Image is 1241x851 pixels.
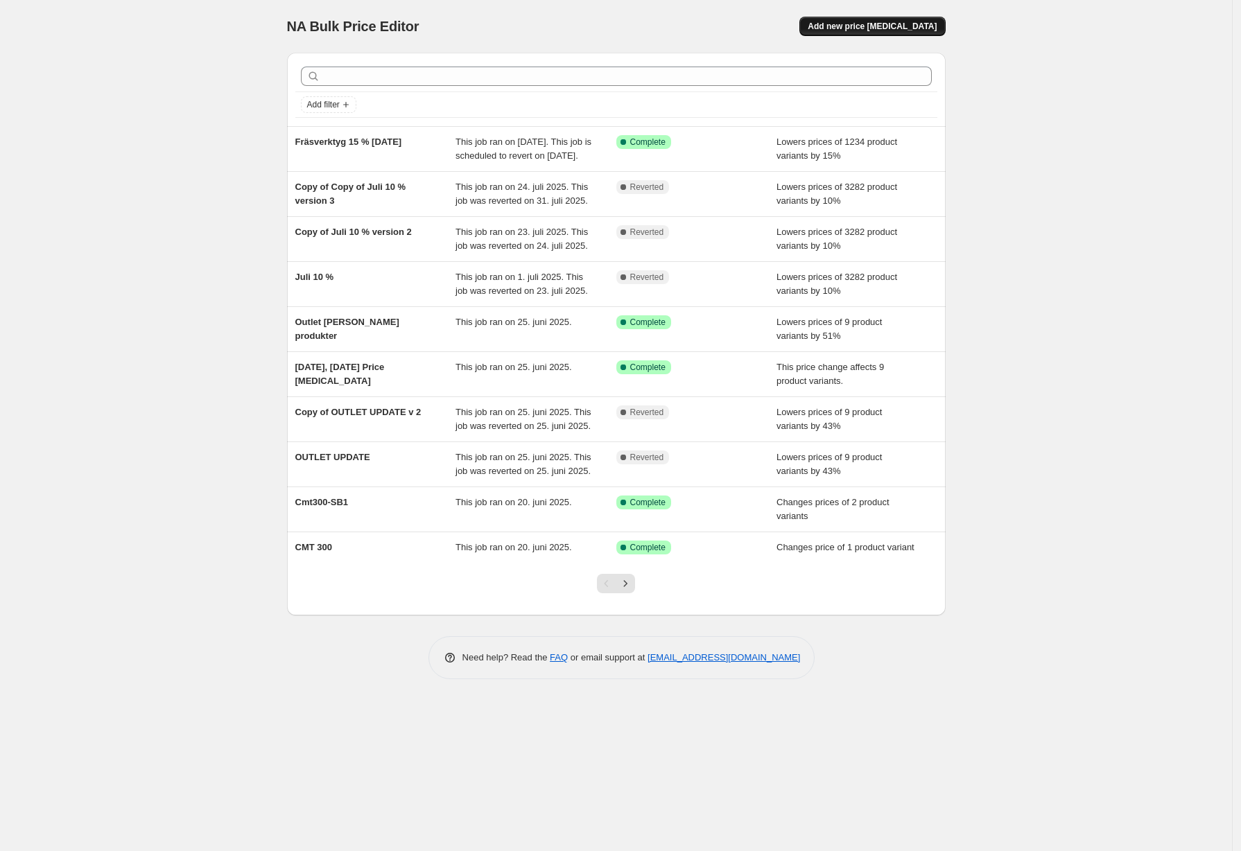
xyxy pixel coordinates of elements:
button: Add new price [MEDICAL_DATA] [799,17,945,36]
a: [EMAIL_ADDRESS][DOMAIN_NAME] [648,652,800,663]
span: This job ran on 20. juni 2025. [455,542,572,552]
span: This price change affects 9 product variants. [776,362,884,386]
span: Lowers prices of 3282 product variants by 10% [776,182,897,206]
span: Copy of OUTLET UPDATE v 2 [295,407,422,417]
span: Add new price [MEDICAL_DATA] [808,21,937,32]
span: Reverted [630,182,664,193]
span: Lowers prices of 3282 product variants by 10% [776,272,897,296]
span: Reverted [630,407,664,418]
span: Reverted [630,272,664,283]
span: Changes prices of 2 product variants [776,497,889,521]
span: Complete [630,542,666,553]
span: OUTLET UPDATE [295,452,370,462]
span: Add filter [307,99,340,110]
span: Complete [630,137,666,148]
span: This job ran on 24. juli 2025. This job was reverted on 31. juli 2025. [455,182,588,206]
span: Lowers prices of 9 product variants by 43% [776,407,882,431]
span: This job ran on 20. juni 2025. [455,497,572,507]
span: Copy of Juli 10 % version 2 [295,227,412,237]
button: Next [616,574,635,593]
span: This job ran on 23. juli 2025. This job was reverted on 24. juli 2025. [455,227,588,251]
button: Add filter [301,96,356,113]
a: FAQ [550,652,568,663]
span: NA Bulk Price Editor [287,19,419,34]
span: This job ran on [DATE]. This job is scheduled to revert on [DATE]. [455,137,591,161]
span: Complete [630,317,666,328]
span: Fräsverktyg 15 % [DATE] [295,137,402,147]
span: Lowers prices of 1234 product variants by 15% [776,137,897,161]
span: Copy of Copy of Juli 10 % version 3 [295,182,406,206]
span: Lowers prices of 9 product variants by 51% [776,317,882,341]
span: Complete [630,497,666,508]
span: Lowers prices of 9 product variants by 43% [776,452,882,476]
span: This job ran on 1. juli 2025. This job was reverted on 23. juli 2025. [455,272,588,296]
span: Reverted [630,227,664,238]
span: This job ran on 25. juni 2025. This job was reverted on 25. juni 2025. [455,407,591,431]
span: CMT 300 [295,542,332,552]
span: Need help? Read the [462,652,550,663]
span: Complete [630,362,666,373]
span: Reverted [630,452,664,463]
span: Juli 10 % [295,272,334,282]
span: Changes price of 1 product variant [776,542,914,552]
span: Lowers prices of 3282 product variants by 10% [776,227,897,251]
span: [DATE], [DATE] Price [MEDICAL_DATA] [295,362,385,386]
span: Cmt300-SB1 [295,497,349,507]
span: This job ran on 25. juni 2025. [455,317,572,327]
span: This job ran on 25. juni 2025. This job was reverted on 25. juni 2025. [455,452,591,476]
nav: Pagination [597,574,635,593]
span: Outlet [PERSON_NAME] produkter [295,317,399,341]
span: This job ran on 25. juni 2025. [455,362,572,372]
span: or email support at [568,652,648,663]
